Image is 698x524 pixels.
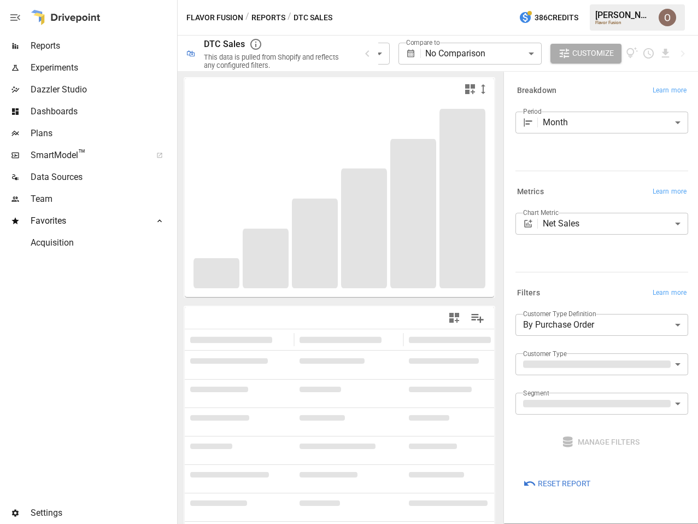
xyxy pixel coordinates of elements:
label: Segment [523,388,549,398]
h6: Metrics [517,186,544,198]
span: Learn more [653,187,687,197]
div: / [245,11,249,25]
button: Sort [492,332,507,347]
button: Customize [550,44,621,63]
div: [PERSON_NAME] [595,10,652,20]
div: / [288,11,291,25]
label: Period [523,107,542,116]
div: No Comparison [425,43,541,65]
div: By Purchase Order [515,314,688,336]
span: 386 Credits [535,11,578,25]
button: Download report [659,47,672,60]
span: Experiments [31,61,175,74]
span: Plans [31,127,175,140]
button: Schedule report [642,47,655,60]
span: Dashboards [31,105,175,118]
button: Flavor Fusion [186,11,243,25]
span: SmartModel [31,149,144,162]
button: Reports [251,11,285,25]
button: Sort [273,332,289,347]
span: Reports [31,39,175,53]
button: 386Credits [514,8,583,28]
span: Customize [572,46,614,60]
span: Acquisition [31,236,175,249]
h6: Filters [517,287,540,299]
span: Data Sources [31,171,175,184]
span: Learn more [653,85,687,96]
h6: Breakdown [517,85,556,97]
div: Net Sales [543,213,688,235]
div: DTC Sales [204,39,245,49]
span: Team [31,193,175,206]
span: Settings [31,506,175,520]
label: Chart Metric [523,208,559,217]
div: Month [543,112,688,133]
label: Compare to [406,38,440,47]
span: Learn more [653,288,687,299]
label: Customer Type [523,349,567,358]
button: Manage Columns [465,306,490,330]
img: Oleksii Flok [659,9,676,26]
span: Reset Report [538,477,590,491]
span: Dazzler Studio [31,83,175,96]
label: Customer Type Definition [523,309,596,318]
div: 🛍 [186,48,195,59]
button: Sort [383,332,398,347]
div: Flavor Fusion [595,20,652,25]
button: View documentation [626,44,638,63]
span: ™ [78,147,86,161]
div: This data is pulled from Shopify and reflects any configured filters. [204,53,348,69]
span: Favorites [31,214,144,228]
button: Oleksii Flok [652,2,683,33]
button: Reset Report [515,474,598,493]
